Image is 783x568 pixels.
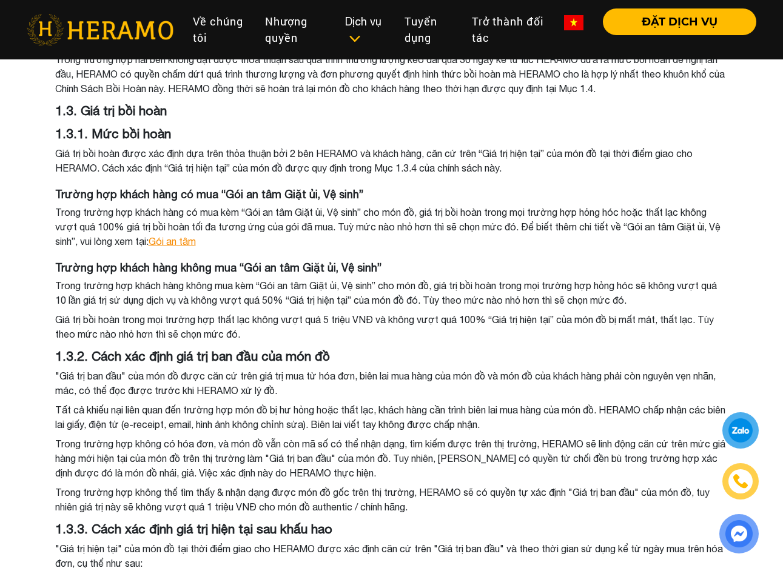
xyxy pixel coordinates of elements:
a: Trở thành đối tác [462,8,554,51]
img: vn-flag.png [564,15,583,30]
div: Trong trường hợp khách hàng có mua kèm “Gói an tâm Giặt ủi, Vệ sinh” cho món đồ, giá trị bồi hoàn... [55,205,728,249]
div: Tất cả khiếu nại liên quan đến trường hợp món đồ bị hư hỏng hoặc thất lạc, khách hàng cần trình b... [55,403,728,432]
a: Gói an tâm [149,236,196,247]
div: Dịch vụ [345,13,385,46]
div: Trong trường hợp không có hóa đơn, và món đồ vẫn còn mã số có thể nhận dạng, tìm kiếm được trên t... [55,436,728,480]
h4: 1.3.2. Cách xác định giá trị ban đầu của món đồ [55,349,728,364]
h4: 1.3.3. Cách xác định giá trị hiện tại sau khấu hao [55,521,728,536]
div: "Giá trị ban đầu" của món đồ được căn cứ trên giá trị mua từ hóa đơn, biên lai mua hàng của món đ... [55,369,728,398]
p: Trường hợp khách hàng có mua “Gói an tâm Giặt ủi, Vệ sinh” [55,186,728,202]
a: Tuyển dụng [395,8,462,51]
img: heramo-logo.png [27,14,173,45]
div: Trong trường hợp không thể tìm thấy & nhận dạng được món đồ gốc trên thị trường, HERAMO sẽ có quy... [55,485,728,514]
button: ĐẶT DỊCH VỤ [603,8,756,35]
h4: 1.3. Giá trị bồi hoàn [55,103,728,118]
img: subToggleIcon [348,33,361,45]
h4: 1.3.1. Mức bồi hoàn [55,126,728,141]
a: phone-icon [724,465,757,498]
p: Trường hợp khách hàng không mua “Gói an tâm Giặt ủi, Vệ sinh” [55,259,728,276]
img: phone-icon [734,475,748,488]
div: Trong trường hợp khách hàng không mua kèm “Gói an tâm Giặt ủi, Vệ sinh” cho món đồ, giá trị bồi h... [55,278,728,307]
a: ĐẶT DỊCH VỤ [593,16,756,27]
a: Nhượng quyền [255,8,336,51]
a: Về chúng tôi [183,8,255,51]
div: Trong trường hợp hai bên không đạt được thoả thuận sau quá trình thương lượng kéo dài quá 30 ngày... [55,52,728,96]
div: Giá trị bồi hoàn trong mọi trường hợp thất lạc không vượt quá 5 triệu VNĐ và không vượt quá 100% ... [55,312,728,341]
div: Giá trị bồi hoàn được xác định dựa trên thỏa thuận bởi 2 bên HERAMO và khách hàng, căn cứ trên “G... [55,146,728,175]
